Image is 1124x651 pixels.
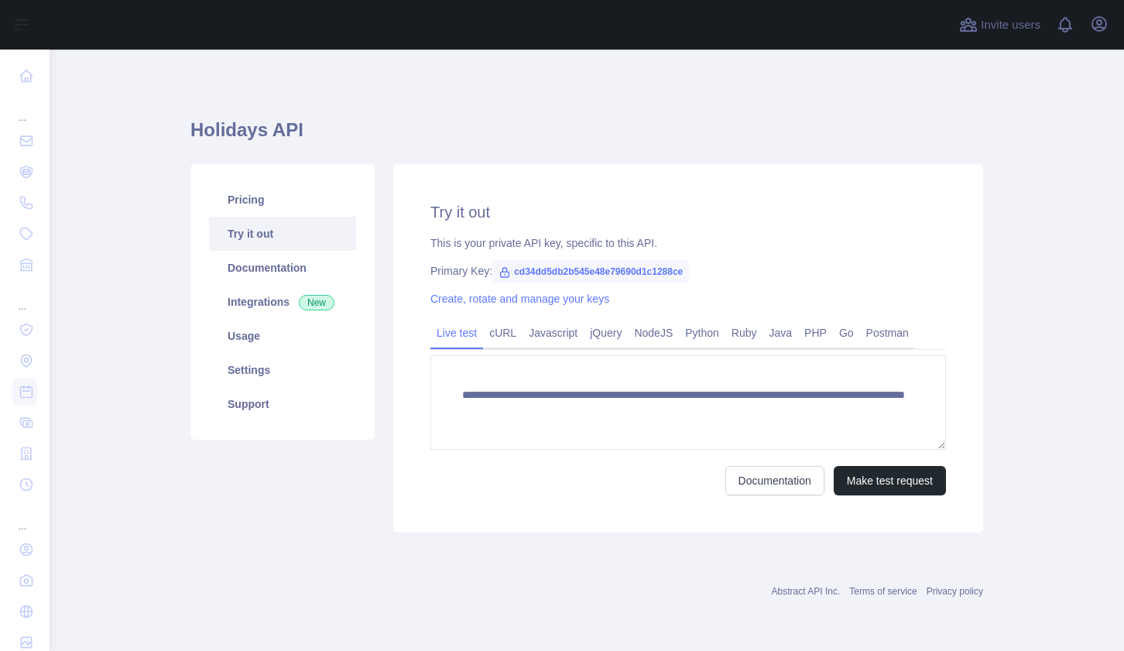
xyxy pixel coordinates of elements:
a: Ruby [725,320,763,345]
a: Live test [430,320,483,345]
h1: Holidays API [190,118,983,155]
a: Support [209,387,356,421]
a: Terms of service [849,586,917,597]
a: Privacy policy [927,586,983,597]
a: Javascript [523,320,584,345]
a: Documentation [725,466,824,495]
div: This is your private API key, specific to this API. [430,235,946,251]
a: Go [833,320,860,345]
a: cURL [483,320,523,345]
span: New [299,295,334,310]
a: Pricing [209,183,356,217]
a: Create, rotate and manage your keys [430,293,609,305]
a: NodeJS [628,320,679,345]
a: PHP [798,320,833,345]
a: Documentation [209,251,356,285]
a: Java [763,320,799,345]
a: Python [679,320,725,345]
div: ... [12,282,37,313]
span: cd34dd5db2b545e48e79690d1c1288ce [492,260,689,283]
h2: Try it out [430,201,946,223]
div: Primary Key: [430,263,946,279]
div: ... [12,502,37,533]
span: Invite users [981,16,1040,34]
a: Try it out [209,217,356,251]
a: Settings [209,353,356,387]
a: Postman [860,320,915,345]
a: Abstract API Inc. [772,586,841,597]
button: Make test request [834,466,946,495]
a: Integrations New [209,285,356,319]
button: Invite users [956,12,1043,37]
div: ... [12,93,37,124]
a: jQuery [584,320,628,345]
a: Usage [209,319,356,353]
